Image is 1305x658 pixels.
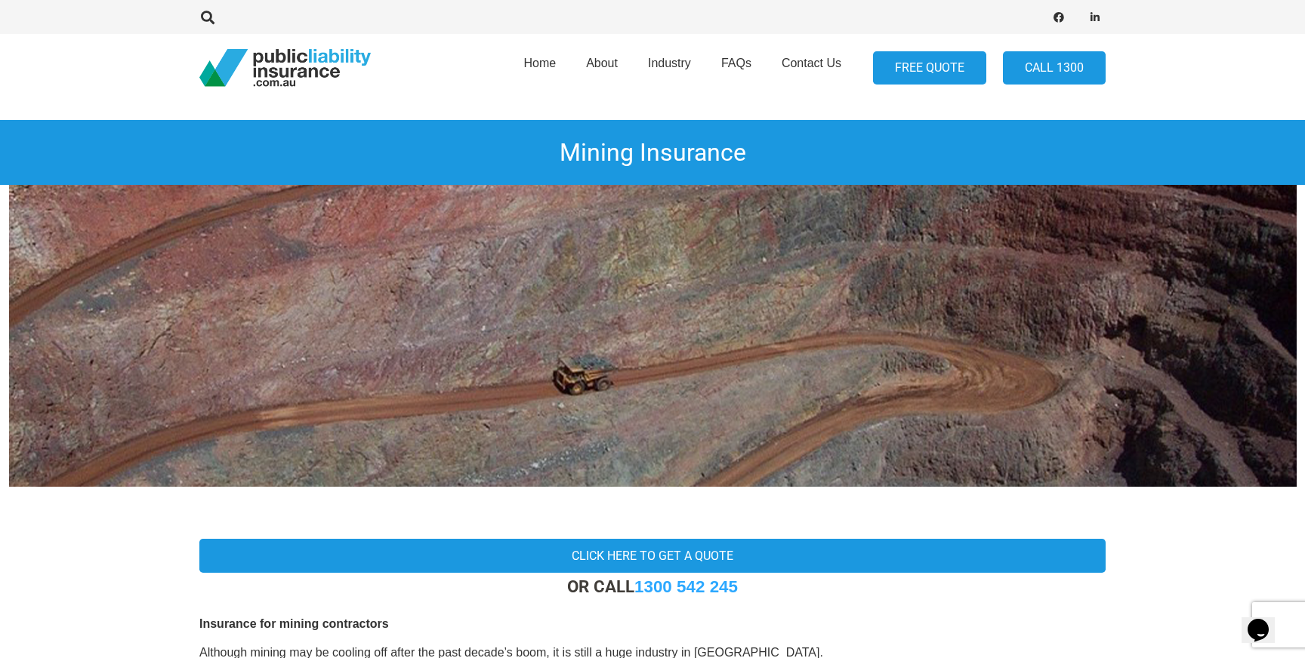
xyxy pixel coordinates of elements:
a: Home [508,29,571,106]
span: FAQs [721,57,751,69]
b: Insurance for mining contractors [199,617,389,630]
a: Click here to get a quote [199,539,1106,573]
span: Industry [648,57,691,69]
strong: OR CALL [567,577,738,596]
a: FAQs [706,29,767,106]
a: Search [193,11,223,24]
a: Facebook [1048,7,1069,28]
a: pli_logotransparent [199,49,371,87]
a: FREE QUOTE [873,51,986,85]
span: Contact Us [782,57,841,69]
span: About [586,57,618,69]
a: Contact Us [767,29,856,106]
a: Call 1300 [1003,51,1106,85]
a: 1300 542 245 [634,577,738,596]
img: Mining Insurance [9,185,1297,487]
a: Industry [633,29,706,106]
span: Home [523,57,556,69]
a: About [571,29,633,106]
a: LinkedIn [1084,7,1106,28]
iframe: chat widget [1242,598,1290,643]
